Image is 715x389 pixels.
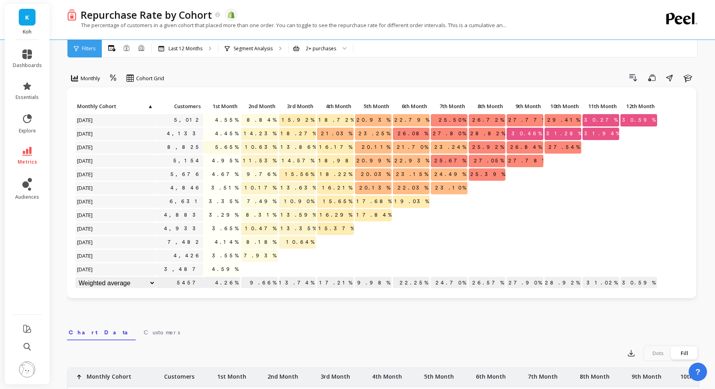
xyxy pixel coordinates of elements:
span: 4.55% [214,114,240,126]
p: 28.92% [545,277,581,289]
span: 16.29% [318,209,354,221]
p: 12th Month [620,101,657,112]
span: 10.64% [285,236,316,248]
p: 9.66% [241,277,278,289]
span: 16.17% [318,141,354,153]
span: 27.77% [507,114,547,126]
span: 15.37% [317,223,356,235]
span: [DATE] [75,263,95,275]
span: 8th Month [470,103,503,109]
span: 3.35% [207,195,240,207]
span: 7th Month [432,103,465,109]
p: Monthly Cohort [75,101,155,112]
span: 3.65% [210,223,240,235]
span: 21.03% [319,128,354,140]
span: 13.35% [279,223,318,235]
span: 9th Month [508,103,541,109]
span: 17.84% [355,209,393,221]
a: 4,883 [162,209,203,221]
p: 9th Month [632,368,662,381]
span: 9.76% [245,168,278,180]
span: 8.31% [244,209,278,221]
p: Last 12 Months [168,45,202,52]
span: 20.13% [358,182,392,194]
span: 8.84% [245,114,278,126]
p: Repurchase Rate by Cohort [81,8,212,22]
a: 4,133 [165,128,203,140]
span: Cohort Grid [136,75,164,82]
span: 17.68% [355,195,393,207]
span: 1st Month [205,103,238,109]
span: Customers [144,328,180,336]
div: Toggle SortBy [468,101,506,113]
p: 31.02% [582,277,619,289]
span: 10th Month [546,103,579,109]
span: 3.29% [207,209,240,221]
span: 31.28% [545,128,583,140]
div: Toggle SortBy [544,101,582,113]
span: Chart Data [69,328,134,336]
span: 20.93% [355,114,392,126]
span: [DATE] [75,236,95,248]
a: 8,825 [166,141,203,153]
span: 15.56% [283,168,316,180]
p: 3rd Month [279,101,316,112]
span: 4.95% [210,155,240,167]
div: Toggle SortBy [241,101,279,113]
span: 13.86% [279,141,318,153]
div: Toggle SortBy [355,101,392,113]
span: [DATE] [75,168,95,180]
span: 25.67% [433,155,467,167]
p: 1st Month [203,101,240,112]
span: 3.55% [210,250,240,262]
img: header icon [67,9,77,20]
span: 27.80% [431,128,467,140]
a: 4,846 [169,182,203,194]
span: [DATE] [75,155,95,167]
nav: Tabs [67,322,699,340]
span: essentials [16,94,39,101]
span: 23.15% [394,168,430,180]
p: 10th Month [545,101,581,112]
span: 27.54% [547,141,581,153]
span: 13.63% [279,182,318,194]
p: 19.98% [355,277,392,289]
p: 4th Month [372,368,402,381]
p: 13.74% [279,277,316,289]
img: api.shopify.svg [228,11,235,18]
p: 11th Month [582,101,619,112]
span: 21.70% [395,141,430,153]
span: 8.18% [245,236,278,248]
p: 5th Month [424,368,454,381]
p: Customers [164,368,194,381]
div: Toggle SortBy [75,101,113,113]
p: 8th Month [580,368,610,381]
span: 23.25% [357,128,392,140]
span: 22.79% [393,114,431,126]
p: Monthly Cohort [87,368,131,381]
p: The percentage of customers in a given cohort that placed more than one order. You can toggle to ... [67,22,506,29]
span: 23.24% [433,141,467,153]
a: 5,676 [169,168,203,180]
p: Segment Analysis [234,45,273,52]
span: 18.27% [279,128,318,140]
span: ? [695,366,700,377]
span: [DATE] [75,182,95,194]
span: 14.57% [280,155,316,167]
div: Toggle SortBy [279,101,317,113]
a: 7,482 [166,236,203,248]
div: Toggle SortBy [620,101,658,113]
div: Toggle SortBy [430,101,468,113]
span: 20.03% [359,168,392,180]
a: 5,154 [172,155,203,167]
div: Toggle SortBy [203,101,241,113]
span: Monthly [81,75,100,82]
span: 12th Month [622,103,655,109]
span: [DATE] [75,223,95,235]
span: 4.59% [210,263,240,275]
span: [DATE] [75,250,95,262]
span: 4.14% [213,236,240,248]
p: 1st Month [217,368,246,381]
span: 26.08% [396,128,430,140]
span: explore [19,128,36,134]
